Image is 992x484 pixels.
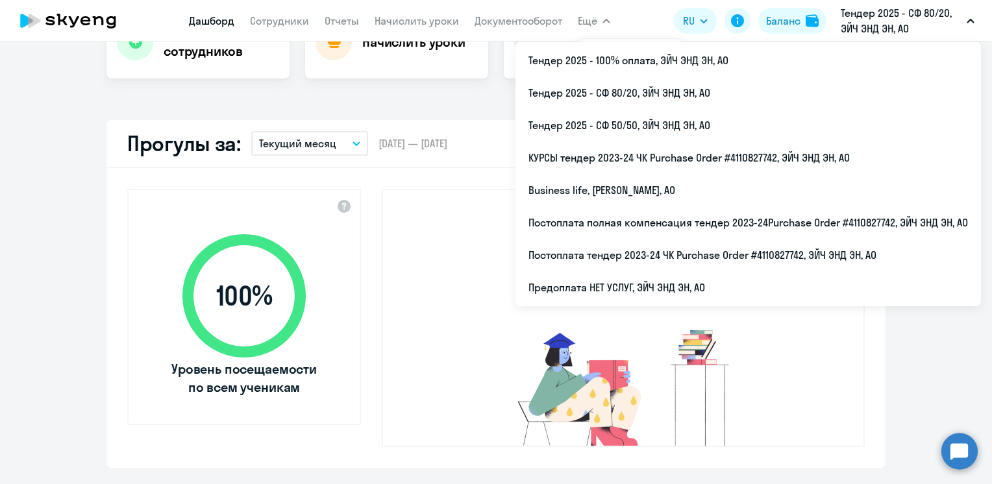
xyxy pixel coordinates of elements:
[378,136,447,151] span: [DATE] — [DATE]
[493,326,754,446] img: no-truants
[674,8,717,34] button: RU
[578,13,597,29] span: Ещё
[758,8,826,34] button: Балансbalance
[375,14,459,27] a: Начислить уроки
[164,24,279,60] h4: Добавить сотрудников
[578,8,610,34] button: Ещё
[362,33,465,51] h4: Начислить уроки
[766,13,800,29] div: Баланс
[169,360,319,396] span: Уровень посещаемости по всем ученикам
[189,14,234,27] a: Дашборд
[325,14,359,27] a: Отчеты
[127,130,241,156] h2: Прогулы за:
[841,5,961,36] p: Тендер 2025 - СФ 80/20, ЭЙЧ ЭНД ЭН, АО
[475,14,562,27] a: Документооборот
[259,136,336,151] p: Текущий месяц
[169,280,319,311] span: 100 %
[683,13,695,29] span: RU
[251,131,368,156] button: Текущий месяц
[250,14,309,27] a: Сотрудники
[515,42,981,306] ul: Ещё
[806,14,819,27] img: balance
[834,5,981,36] button: Тендер 2025 - СФ 80/20, ЭЙЧ ЭНД ЭН, АО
